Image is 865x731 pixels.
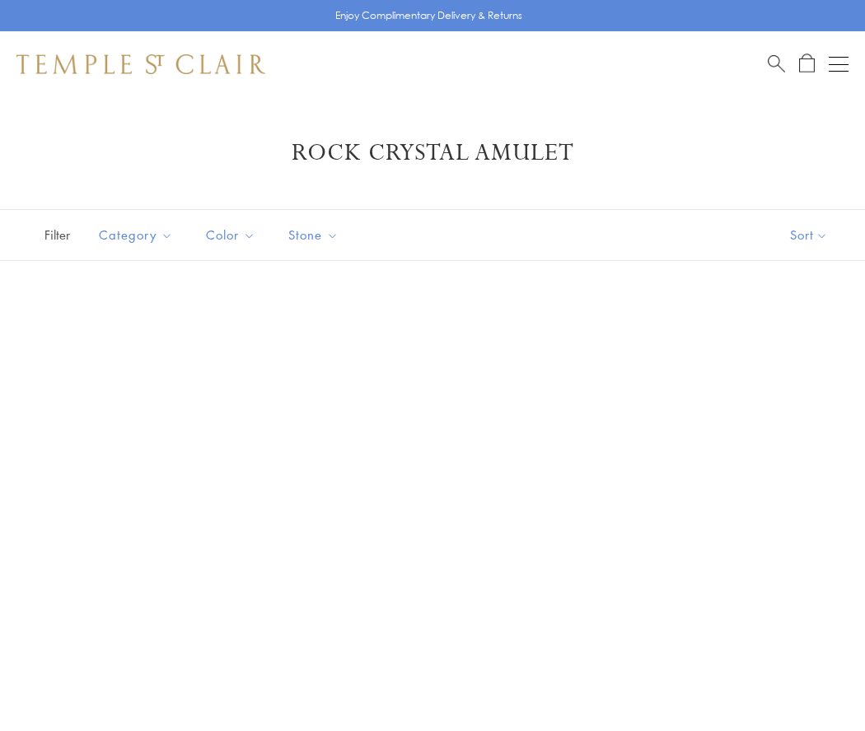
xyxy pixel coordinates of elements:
[86,217,185,254] button: Category
[335,7,522,24] p: Enjoy Complimentary Delivery & Returns
[16,54,265,74] img: Temple St. Clair
[768,54,785,74] a: Search
[829,54,849,74] button: Open navigation
[198,225,268,245] span: Color
[91,225,185,245] span: Category
[753,210,865,260] button: Show sort by
[194,217,268,254] button: Color
[799,54,815,74] a: Open Shopping Bag
[276,217,351,254] button: Stone
[280,225,351,245] span: Stone
[41,138,824,168] h1: Rock Crystal Amulet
